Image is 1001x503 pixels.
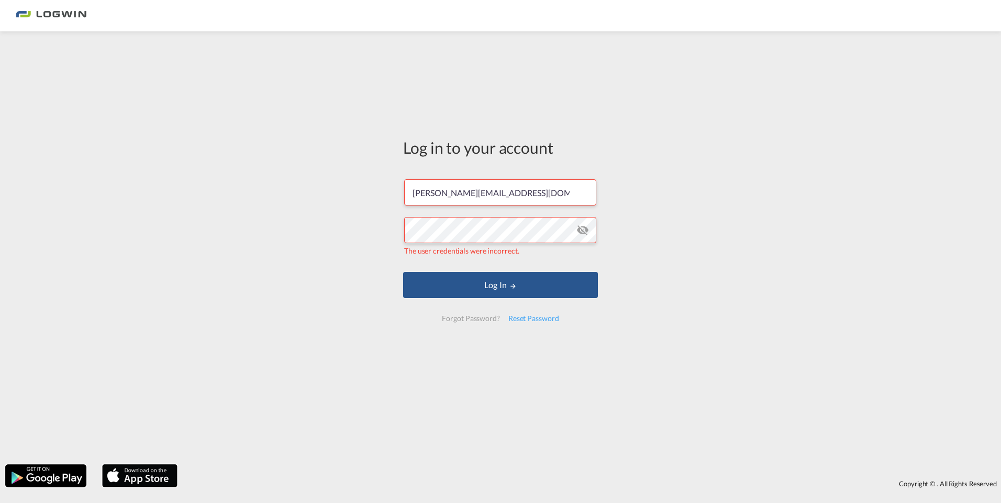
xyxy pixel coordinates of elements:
[4,463,87,488] img: google.png
[183,475,1001,493] div: Copyright © . All Rights Reserved
[404,246,519,255] span: The user credentials were incorrect.
[404,179,596,205] input: Enter email/phone number
[403,136,598,158] div: Log in to your account
[438,309,504,328] div: Forgot Password?
[16,4,86,28] img: 2761ae10d95411efa20a1f5e0282d2d7.png
[403,272,598,298] button: LOGIN
[576,224,589,236] md-icon: icon-eye-off
[101,463,179,488] img: apple.png
[504,309,563,328] div: Reset Password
